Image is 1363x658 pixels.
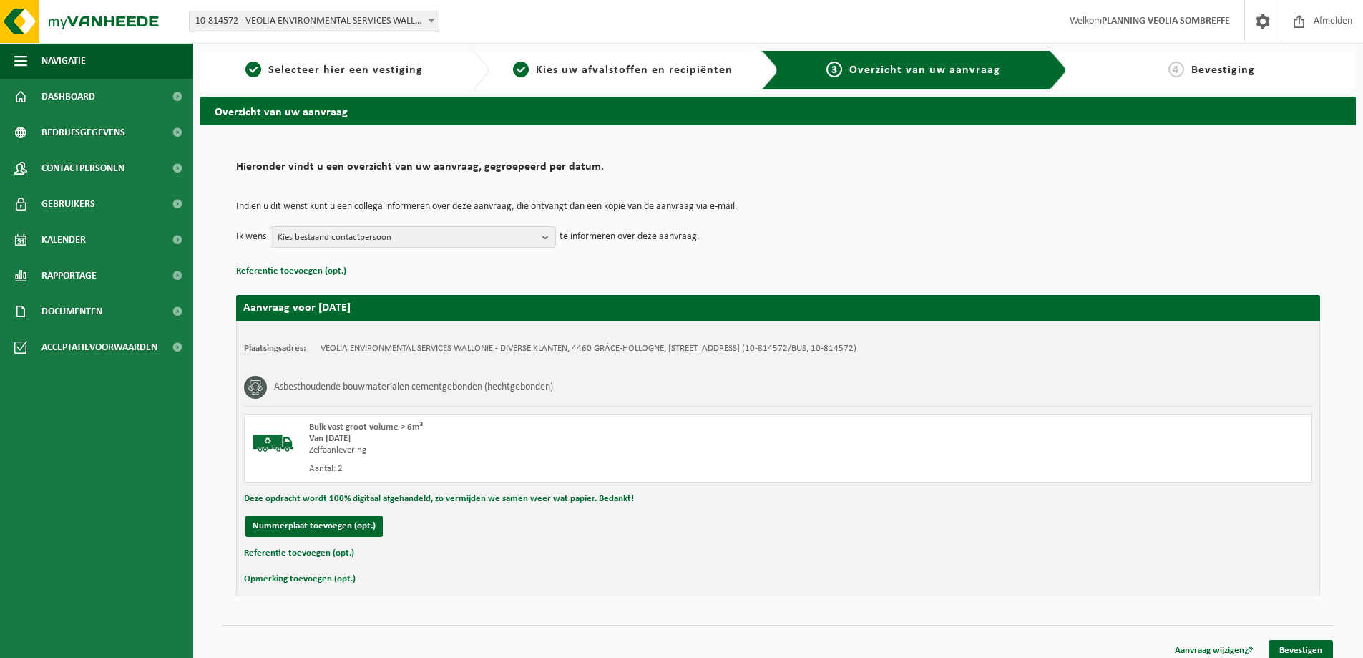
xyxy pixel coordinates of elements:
[244,570,356,589] button: Opmerking toevoegen (opt.)
[41,222,86,258] span: Kalender
[1168,62,1184,77] span: 4
[309,445,836,456] div: Zelfaanlevering
[41,150,124,186] span: Contactpersonen
[236,202,1320,212] p: Indien u dit wenst kunt u een collega informeren over deze aanvraag, die ontvangt dan een kopie v...
[513,62,529,77] span: 2
[309,434,351,443] strong: Van [DATE]
[41,329,157,365] span: Acceptatievoorwaarden
[244,344,306,353] strong: Plaatsingsadres:
[309,463,836,475] div: Aantal: 2
[270,226,556,248] button: Kies bestaand contactpersoon
[190,11,439,32] span: 10-814572 - VEOLIA ENVIRONMENTAL SERVICES WALLONIE - DIVERSE KLANTEN - GRÂCE-HOLLOGNE
[207,62,461,79] a: 1Selecteer hier een vestiging
[244,544,354,563] button: Referentie toevoegen (opt.)
[236,226,266,248] p: Ik wens
[41,294,102,329] span: Documenten
[826,62,842,77] span: 3
[244,490,634,508] button: Deze opdracht wordt 100% digitaal afgehandeld, zo vermijden we samen weer wat papier. Bedankt!
[200,97,1356,125] h2: Overzicht van uw aanvraag
[268,64,423,76] span: Selecteer hier een vestiging
[41,79,95,115] span: Dashboard
[849,64,1000,76] span: Overzicht van uw aanvraag
[274,376,553,399] h3: Asbesthoudende bouwmaterialen cementgebonden (hechtgebonden)
[189,11,439,32] span: 10-814572 - VEOLIA ENVIRONMENTAL SERVICES WALLONIE - DIVERSE KLANTEN - GRÂCE-HOLLOGNE
[41,43,86,79] span: Navigatie
[243,302,351,314] strong: Aanvraag voor [DATE]
[41,115,125,150] span: Bedrijfsgegevens
[1191,64,1255,76] span: Bevestiging
[536,64,733,76] span: Kies uw afvalstoffen en recipiënten
[245,62,261,77] span: 1
[252,422,295,465] img: BL-SO-LV.png
[278,227,537,248] span: Kies bestaand contactpersoon
[321,343,856,354] td: VEOLIA ENVIRONMENTAL SERVICES WALLONIE - DIVERSE KLANTEN, 4460 GRÂCE-HOLLOGNE, [STREET_ADDRESS] (...
[41,186,95,222] span: Gebruikers
[309,422,423,432] span: Bulk vast groot volume > 6m³
[236,262,346,281] button: Referentie toevoegen (opt.)
[245,516,383,537] button: Nummerplaat toevoegen (opt.)
[236,161,1320,180] h2: Hieronder vindt u een overzicht van uw aanvraag, gegroepeerd per datum.
[1102,16,1230,26] strong: PLANNING VEOLIA SOMBREFFE
[497,62,750,79] a: 2Kies uw afvalstoffen en recipiënten
[41,258,97,294] span: Rapportage
[560,226,700,248] p: te informeren over deze aanvraag.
